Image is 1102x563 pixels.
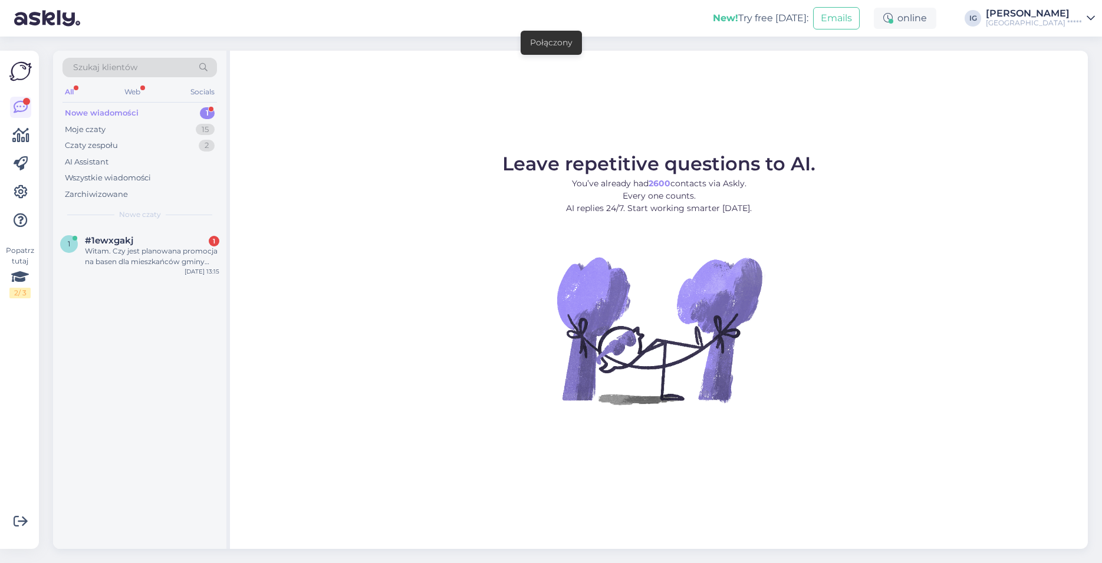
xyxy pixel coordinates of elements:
div: online [874,8,936,29]
span: Nowe czaty [119,209,161,220]
div: Try free [DATE]: [713,11,808,25]
div: Wszystkie wiadomości [65,172,151,184]
a: [PERSON_NAME][GEOGRAPHIC_DATA] ***** [986,9,1095,28]
div: [DATE] 13:15 [185,267,219,276]
button: Emails [813,7,860,29]
div: Połączony [530,37,573,49]
div: Moje czaty [65,124,106,136]
img: Askly Logo [9,60,32,83]
b: 2600 [649,178,670,189]
div: 2 / 3 [9,288,31,298]
div: IG [965,10,981,27]
p: You’ve already had contacts via Askly. Every one counts. AI replies 24/7. Start working smarter [... [502,177,815,215]
span: #1ewxgakj [85,235,133,246]
span: Szukaj klientów [73,61,137,74]
div: Web [122,84,143,100]
div: Zarchiwizowane [65,189,128,200]
div: Czaty zespołu [65,140,118,152]
div: Socials [188,84,217,100]
span: Leave repetitive questions to AI. [502,152,815,175]
img: No Chat active [553,224,765,436]
div: 15 [196,124,215,136]
div: Witam. Czy jest planowana promocja na basen dla mieszkańców gminy [GEOGRAPHIC_DATA]? [85,246,219,267]
div: 1 [209,236,219,246]
b: New! [713,12,738,24]
span: 1 [68,239,70,248]
div: Popatrz tutaj [9,245,31,298]
div: All [62,84,76,100]
div: 2 [199,140,215,152]
div: Nowe wiadomości [65,107,139,119]
div: AI Assistant [65,156,108,168]
div: [PERSON_NAME] [986,9,1082,18]
div: 1 [200,107,215,119]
